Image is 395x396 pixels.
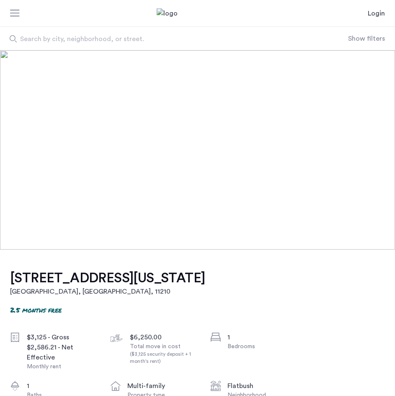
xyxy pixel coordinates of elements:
h2: [GEOGRAPHIC_DATA], [GEOGRAPHIC_DATA] , 11210 [10,287,205,297]
div: $6,250.00 [130,332,200,342]
div: $2,586.21 - Net Effective [27,342,97,362]
button: Show or hide filters [348,34,385,44]
div: 1 [27,381,97,391]
h1: [STREET_ADDRESS][US_STATE] [10,270,205,287]
img: logo [157,8,239,18]
div: multi-family [127,381,198,391]
div: Flatbush [227,381,298,391]
a: Login [368,8,385,18]
div: 1 [227,332,298,342]
div: Bedrooms [227,342,298,351]
div: $3,125 - Gross [27,332,97,342]
div: Total move in cost [130,342,200,365]
a: Cazamio Logo [157,8,239,18]
span: Search by city, neighborhood, or street. [20,34,299,44]
div: Monthly rent [27,362,97,371]
div: ($3,125 security deposit + 1 month's rent) [130,351,200,365]
p: 2.5 months free [10,305,62,315]
a: [STREET_ADDRESS][US_STATE][GEOGRAPHIC_DATA], [GEOGRAPHIC_DATA], 11210 [10,270,205,297]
